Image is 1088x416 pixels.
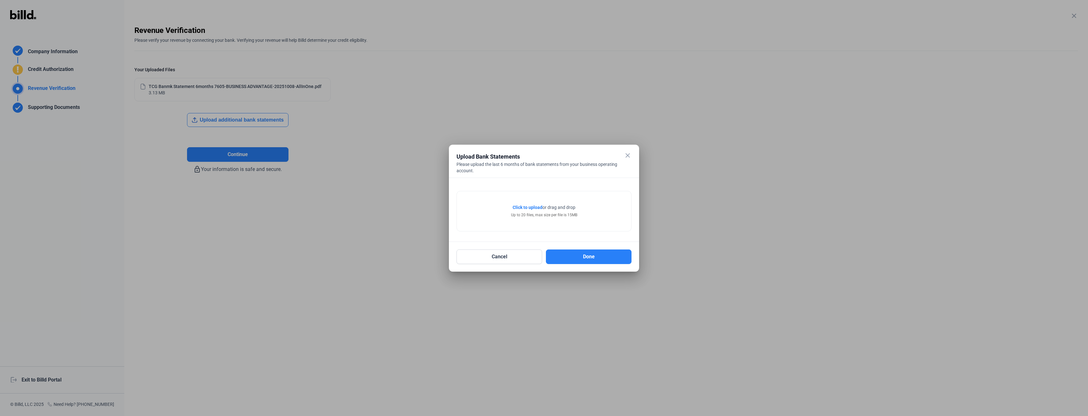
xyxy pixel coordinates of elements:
[511,212,577,218] div: Up to 20 files, max size per file is 15MB
[542,204,575,211] span: or drag and drop
[457,249,542,264] button: Cancel
[624,152,631,159] mat-icon: close
[457,152,616,161] div: Upload Bank Statements
[546,249,631,264] button: Done
[457,161,631,174] div: Please upload the last 6 months of bank statements from your business operating account.
[513,205,542,210] span: Click to upload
